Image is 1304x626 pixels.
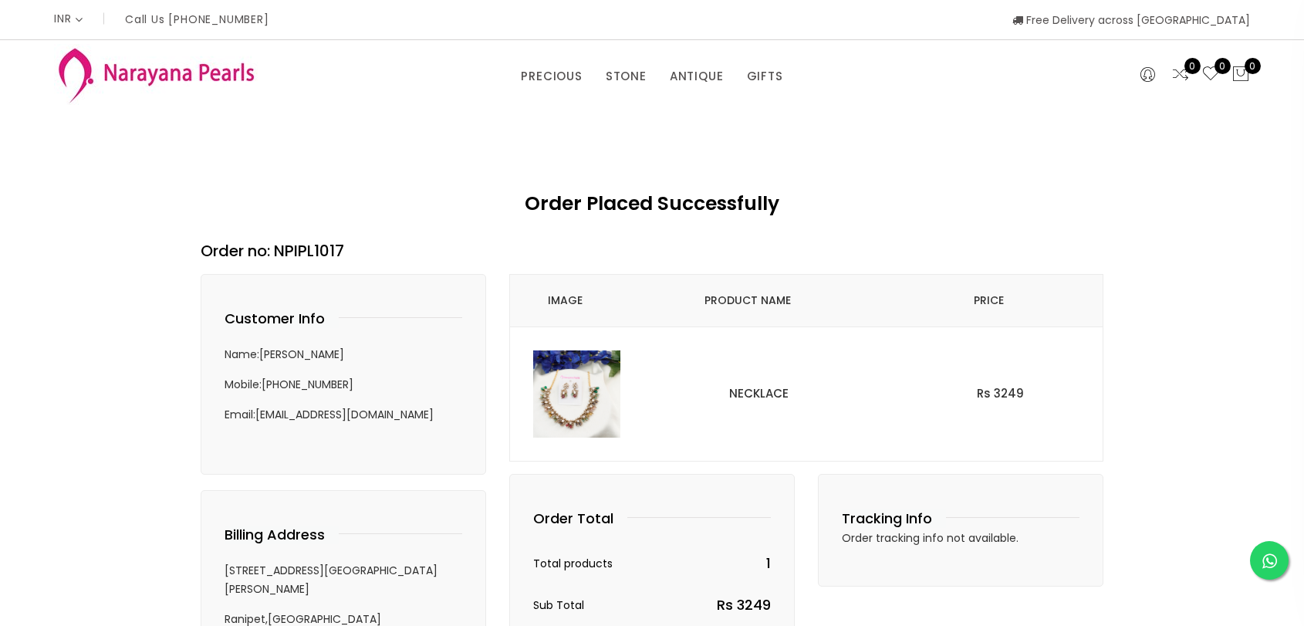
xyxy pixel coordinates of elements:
h4: Tracking Info [842,509,946,528]
a: 0 [1171,65,1190,85]
a: PRECIOUS [521,65,582,88]
a: 0 [1201,65,1220,85]
span: Rs 3249 [977,385,1024,401]
span: Free Delivery across [GEOGRAPHIC_DATA] [1012,12,1250,28]
span: 0 [1214,58,1231,74]
h4: Customer Info [225,310,339,328]
h4: Billing Address [225,526,339,544]
th: Price [874,275,1103,327]
th: Image [510,275,620,327]
a: STONE [606,65,647,88]
span: 0 [1184,58,1201,74]
button: 0 [1231,65,1250,85]
h5: Sub Total [533,598,771,612]
p: Call Us [PHONE_NUMBER] [125,14,269,25]
p: Name: [PERSON_NAME] [225,345,462,364]
span: 0 [1245,58,1261,74]
a: GIFTS [747,65,783,88]
span: Rs 3249 [717,598,771,612]
h3: Order no: NPIPL1017 [201,239,1103,262]
th: Product Name [620,275,874,327]
a: NECKLACE [729,385,789,401]
p: Mobile: [PHONE_NUMBER] [225,375,462,394]
p: Email: [EMAIL_ADDRESS][DOMAIN_NAME] [225,405,462,424]
h4: Order Total [533,509,627,528]
span: 1 [766,557,771,570]
p: [STREET_ADDRESS][GEOGRAPHIC_DATA][PERSON_NAME] [225,561,462,598]
p: Order tracking info not available. [842,529,1079,547]
h2: Order Placed Successfully [400,190,904,218]
h5: Total products [533,557,771,570]
a: ANTIQUE [670,65,724,88]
